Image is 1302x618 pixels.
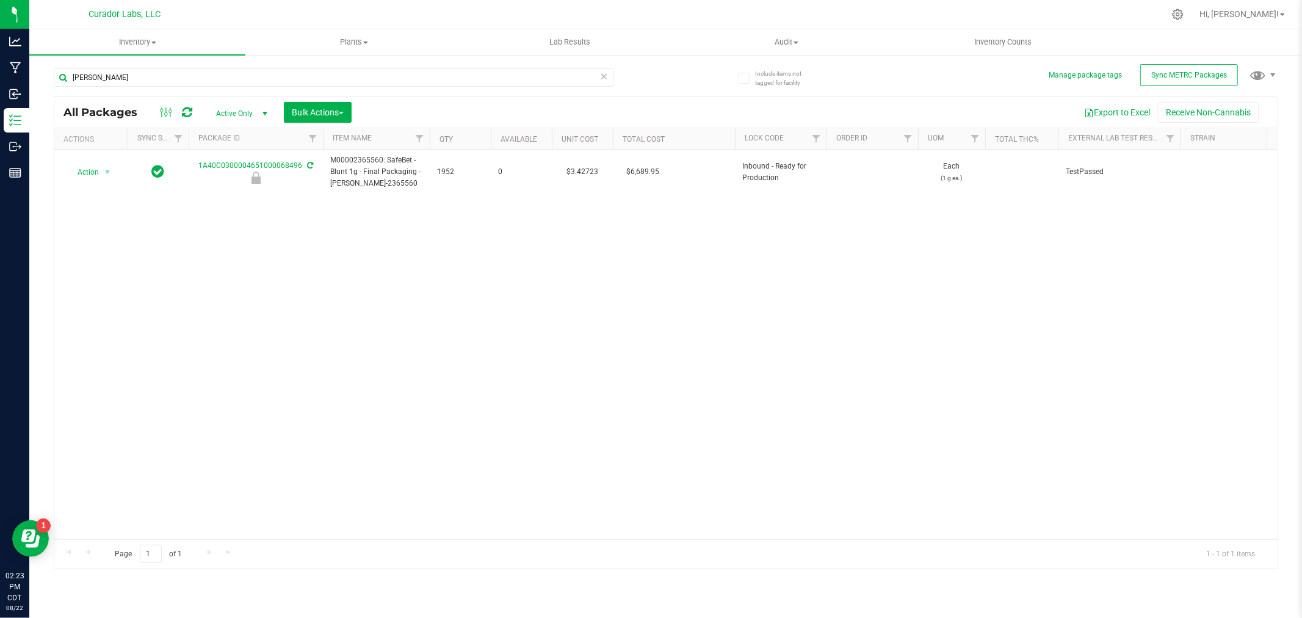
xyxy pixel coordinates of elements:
[498,166,544,178] span: 0
[67,164,99,181] span: Action
[1140,64,1238,86] button: Sync METRC Packages
[679,37,894,48] span: Audit
[995,135,1039,144] a: Total THC%
[9,167,21,179] inline-svg: Reports
[562,135,598,144] a: Unit Cost
[462,29,678,55] a: Lab Results
[1158,102,1259,123] button: Receive Non-Cannabis
[9,140,21,153] inline-svg: Outbound
[9,88,21,100] inline-svg: Inbound
[678,29,894,55] a: Audit
[620,163,665,181] span: $6,689.95
[245,29,461,55] a: Plants
[898,128,918,149] a: Filter
[533,37,607,48] span: Lab Results
[29,29,245,55] a: Inventory
[89,9,161,20] span: Curador Labs, LLC
[63,135,123,144] div: Actions
[1190,134,1215,142] a: Strain
[12,520,49,557] iframe: Resource center
[36,518,51,533] iframe: Resource center unread badge
[925,161,978,184] span: Each
[333,134,372,142] a: Item Name
[1196,545,1265,563] span: 1 - 1 of 1 items
[5,570,24,603] p: 02:23 PM CDT
[965,128,985,149] a: Filter
[187,172,325,184] div: Inbound - Ready for Production
[9,114,21,126] inline-svg: Inventory
[1199,9,1279,19] span: Hi, [PERSON_NAME]!
[284,102,352,123] button: Bulk Actions
[1049,70,1122,81] button: Manage package tags
[958,37,1048,48] span: Inventory Counts
[100,164,115,181] span: select
[303,128,323,149] a: Filter
[928,134,944,142] a: UOM
[925,172,978,184] p: (1 g ea.)
[806,128,826,149] a: Filter
[1160,128,1181,149] a: Filter
[246,37,461,48] span: Plants
[410,128,430,149] a: Filter
[305,161,313,170] span: Sync from Compliance System
[895,29,1111,55] a: Inventory Counts
[439,135,453,144] a: Qty
[152,163,165,180] span: In Sync
[29,37,245,48] span: Inventory
[330,154,422,190] span: M00002365560: SafeBet - Blunt 1g - Final Packaging - [PERSON_NAME]-2365560
[836,134,867,142] a: Order Id
[168,128,189,149] a: Filter
[1066,166,1173,178] span: TestPassed
[745,134,784,142] a: Lock Code
[501,135,537,144] a: Available
[140,545,162,564] input: 1
[1076,102,1158,123] button: Export to Excel
[104,545,192,564] span: Page of 1
[437,166,483,178] span: 1952
[63,106,150,119] span: All Packages
[1170,9,1185,20] div: Manage settings
[54,68,614,87] input: Search Package ID, Item Name, SKU, Lot or Part Number...
[1068,134,1164,142] a: External Lab Test Result
[5,603,24,613] p: 08/22
[198,161,302,170] a: 1A40C0300004651000068496
[9,35,21,48] inline-svg: Analytics
[552,150,613,195] td: $3.42723
[623,135,665,144] a: Total Cost
[600,68,609,84] span: Clear
[1151,71,1227,79] span: Sync METRC Packages
[9,62,21,74] inline-svg: Manufacturing
[292,107,344,117] span: Bulk Actions
[198,134,240,142] a: Package ID
[755,69,816,87] span: Include items not tagged for facility
[137,134,184,142] a: Sync Status
[742,161,819,184] span: Inbound - Ready for Production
